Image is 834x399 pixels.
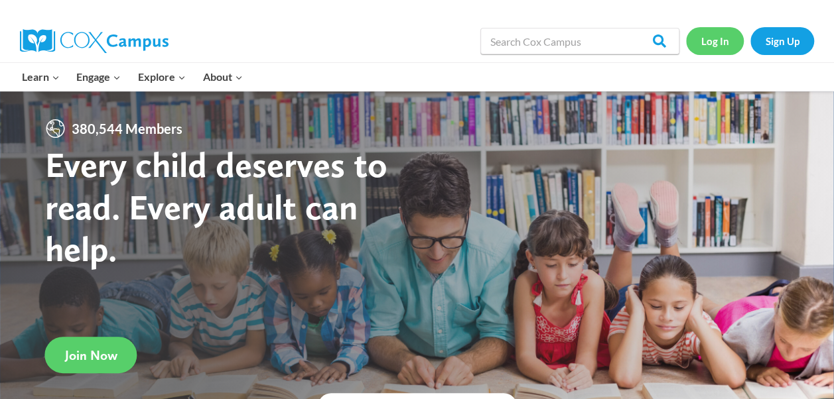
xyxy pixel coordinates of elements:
[20,29,169,53] img: Cox Campus
[68,63,130,91] button: Child menu of Engage
[13,63,68,91] button: Child menu of Learn
[45,143,387,270] strong: Every child deserves to read. Every adult can help.
[194,63,251,91] button: Child menu of About
[45,337,137,373] a: Join Now
[480,28,679,54] input: Search Cox Campus
[66,118,188,139] span: 380,544 Members
[129,63,194,91] button: Child menu of Explore
[750,27,814,54] a: Sign Up
[686,27,744,54] a: Log In
[65,347,117,363] span: Join Now
[13,63,251,91] nav: Primary Navigation
[686,27,814,54] nav: Secondary Navigation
